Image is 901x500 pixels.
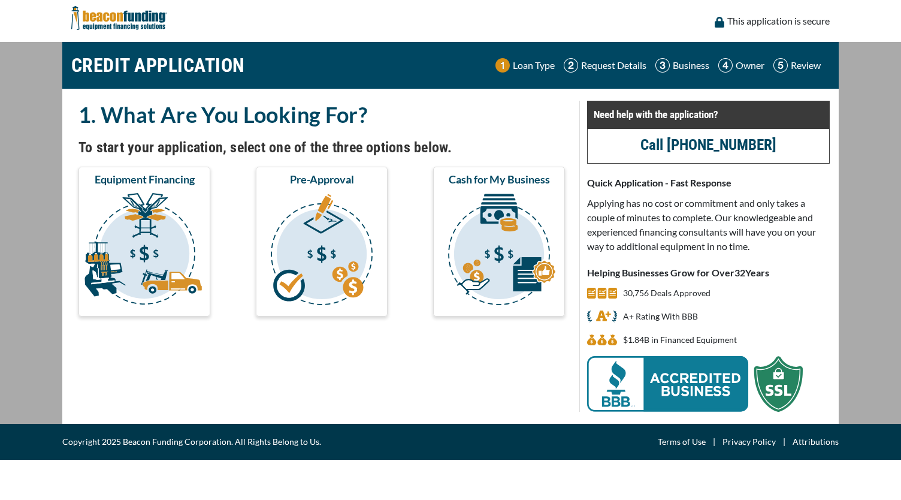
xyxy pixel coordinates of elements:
[449,172,550,186] span: Cash for My Business
[793,435,839,449] a: Attributions
[718,58,733,73] img: Step 4
[587,356,803,412] img: BBB Acredited Business and SSL Protection
[433,167,565,317] button: Cash for My Business
[640,136,776,153] a: Call [PHONE_NUMBER]
[513,58,555,73] p: Loan Type
[81,191,208,311] img: Equipment Financing
[78,167,210,317] button: Equipment Financing
[655,58,670,73] img: Step 3
[436,191,563,311] img: Cash for My Business
[773,58,788,73] img: Step 5
[587,266,830,280] p: Helping Businesses Grow for Over Years
[290,172,354,186] span: Pre-Approval
[673,58,709,73] p: Business
[78,101,565,128] h2: 1. What Are You Looking For?
[722,435,776,449] a: Privacy Policy
[658,435,706,449] a: Terms of Use
[594,107,823,122] p: Need help with the application?
[581,58,646,73] p: Request Details
[734,267,745,278] span: 32
[564,58,578,73] img: Step 2
[706,435,722,449] span: |
[62,435,321,449] span: Copyright 2025 Beacon Funding Corporation. All Rights Belong to Us.
[791,58,821,73] p: Review
[587,196,830,254] p: Applying has no cost or commitment and only takes a couple of minutes to complete. Our knowledgea...
[587,176,830,190] p: Quick Application - Fast Response
[776,435,793,449] span: |
[71,48,245,83] h1: CREDIT APPLICATION
[623,309,698,324] p: A+ Rating With BBB
[736,58,764,73] p: Owner
[623,333,737,347] p: $1,841,359,767 in Financed Equipment
[495,58,510,73] img: Step 1
[623,286,710,300] p: 30,756 Deals Approved
[78,137,565,158] h4: To start your application, select one of the three options below.
[715,17,724,28] img: lock icon to convery security
[95,172,195,186] span: Equipment Financing
[256,167,388,317] button: Pre-Approval
[258,191,385,311] img: Pre-Approval
[727,14,830,28] p: This application is secure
